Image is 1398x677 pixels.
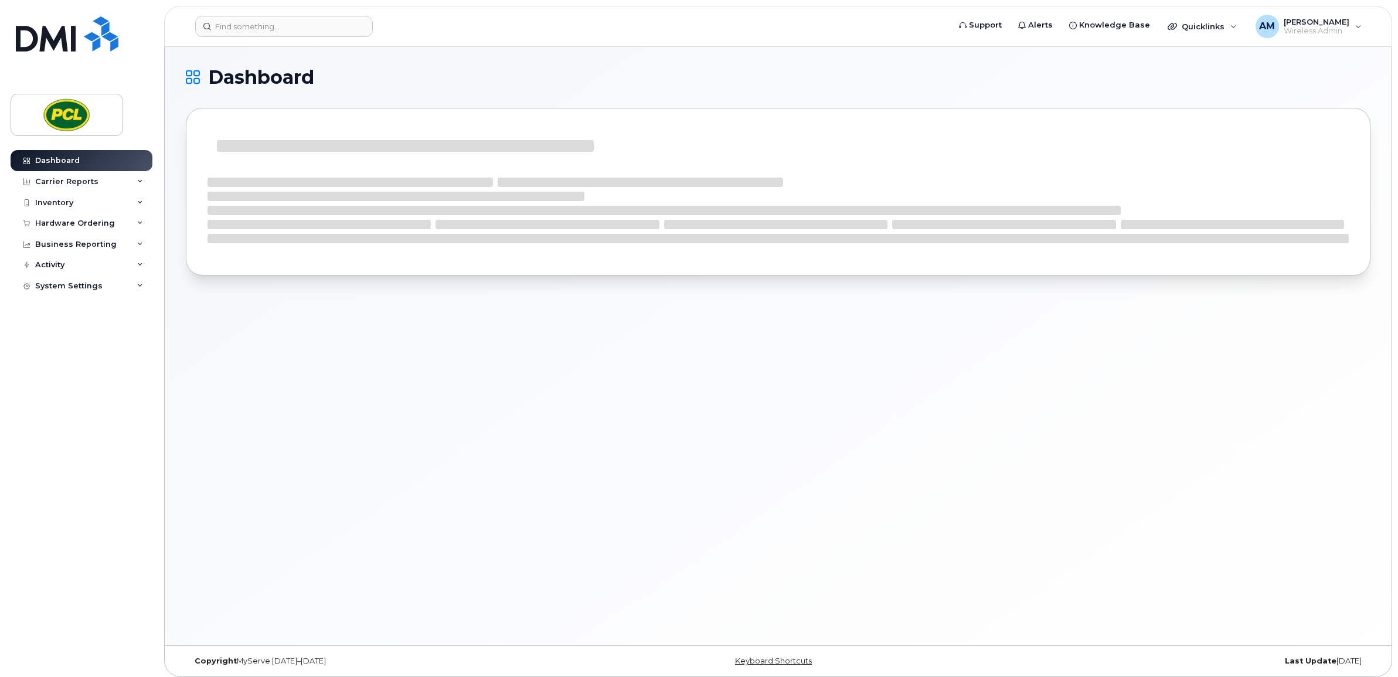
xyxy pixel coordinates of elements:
[186,656,581,666] div: MyServe [DATE]–[DATE]
[195,656,237,665] strong: Copyright
[1285,656,1336,665] strong: Last Update
[975,656,1370,666] div: [DATE]
[208,69,314,86] span: Dashboard
[735,656,812,665] a: Keyboard Shortcuts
